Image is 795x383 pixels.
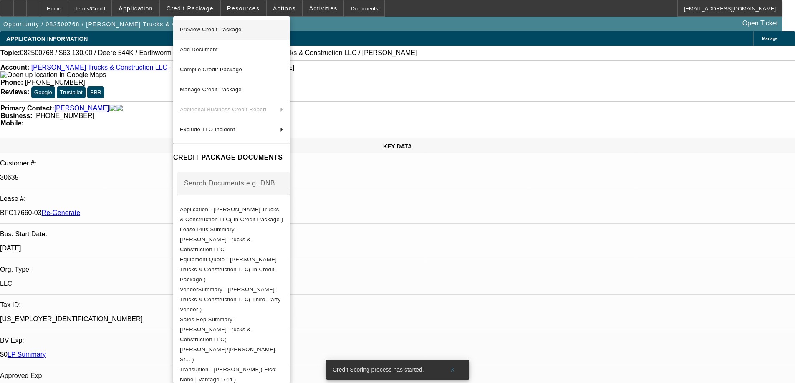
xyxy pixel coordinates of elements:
[180,46,218,53] span: Add Document
[173,315,290,365] button: Sales Rep Summary - Stovall Trucks & Construction LLC( Lionello, Nick/Richards, St... )
[173,255,290,285] button: Equipment Quote - Stovall Trucks & Construction LLC( In Credit Package )
[180,226,251,253] span: Lease Plus Summary - [PERSON_NAME] Trucks & Construction LLC
[180,256,277,283] span: Equipment Quote - [PERSON_NAME] Trucks & Construction LLC( In Credit Package )
[180,26,242,33] span: Preview Credit Package
[184,180,275,187] mat-label: Search Documents e.g. DNB
[173,225,290,255] button: Lease Plus Summary - Stovall Trucks & Construction LLC
[180,366,277,383] span: Transunion - [PERSON_NAME]( Fico: None | Vantage :744 )
[173,205,290,225] button: Application - Stovall Trucks & Construction LLC( In Credit Package )
[173,285,290,315] button: VendorSummary - Stovall Trucks & Construction LLC( Third Party Vendor )
[180,86,242,93] span: Manage Credit Package
[180,316,277,363] span: Sales Rep Summary - [PERSON_NAME] Trucks & Construction LLC( [PERSON_NAME]/[PERSON_NAME], St... )
[173,153,290,163] h4: CREDIT PACKAGE DOCUMENTS
[180,66,242,73] span: Compile Credit Package
[180,126,235,133] span: Exclude TLO Incident
[180,286,281,313] span: VendorSummary - [PERSON_NAME] Trucks & Construction LLC( Third Party Vendor )
[180,206,283,223] span: Application - [PERSON_NAME] Trucks & Construction LLC( In Credit Package )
